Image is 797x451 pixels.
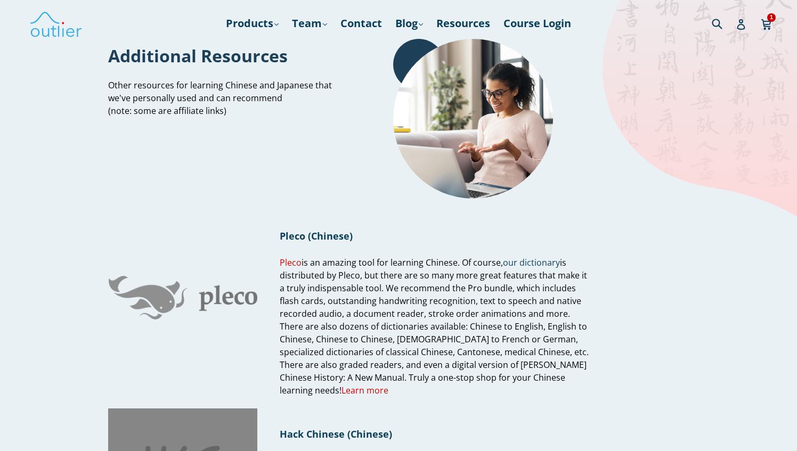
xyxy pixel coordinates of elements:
input: Search [709,12,738,34]
h1: Pleco (Chinese) [280,229,589,242]
h1: Hack Chinese (Chinese) [280,428,589,440]
a: 1 [761,11,773,36]
span: is an amazing tool for learning Chinese. Of course, is distributed by Pleco, but there are so man... [280,257,589,397]
a: Contact [335,14,387,33]
a: Products [221,14,284,33]
span: Other resources for learning Chinese and Japanese that we've personally used and can recommend (n... [108,79,332,117]
a: Course Login [498,14,576,33]
a: Learn more [341,384,388,397]
a: Blog [390,14,428,33]
a: our dictionary [503,257,560,269]
span: 1 [767,13,776,21]
a: Team [287,14,332,33]
h1: Additional Resources [108,44,341,67]
img: Outlier Linguistics [29,8,83,39]
a: Pleco [280,257,302,269]
a: Resources [431,14,495,33]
